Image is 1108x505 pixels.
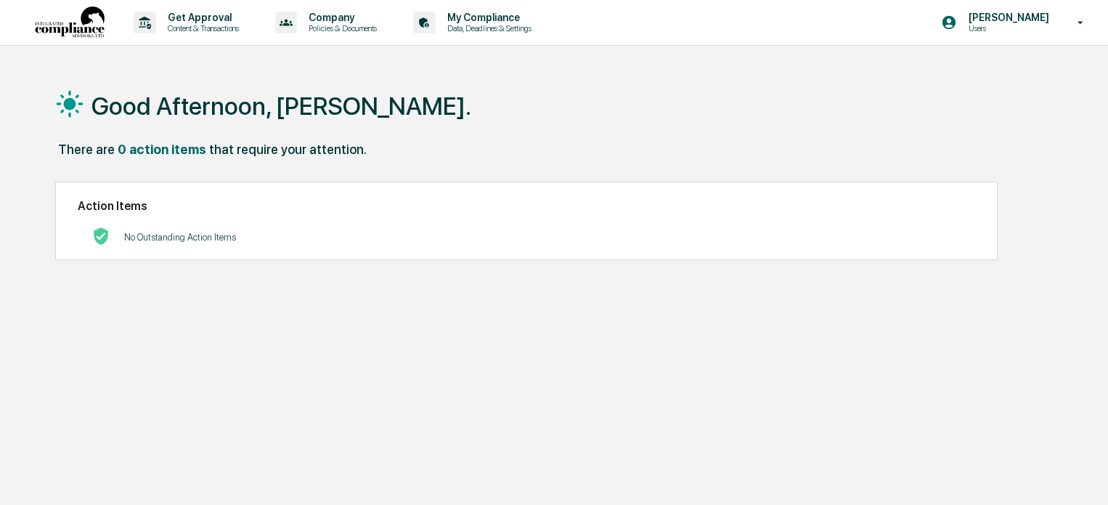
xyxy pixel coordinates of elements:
div: There are [58,142,115,157]
img: logo [35,7,105,39]
p: Get Approval [156,12,246,23]
p: Data, Deadlines & Settings [436,23,539,33]
h2: Action Items [78,199,975,213]
div: 0 action items [118,142,206,157]
p: Policies & Documents [297,23,384,33]
p: My Compliance [436,12,539,23]
img: No Actions logo [92,227,110,245]
p: No Outstanding Action Items [124,232,236,243]
p: [PERSON_NAME] [957,12,1056,23]
p: Content & Transactions [156,23,246,33]
div: that require your attention. [209,142,367,157]
p: Company [297,12,384,23]
p: Users [957,23,1056,33]
h1: Good Afternoon, [PERSON_NAME]. [91,92,471,121]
